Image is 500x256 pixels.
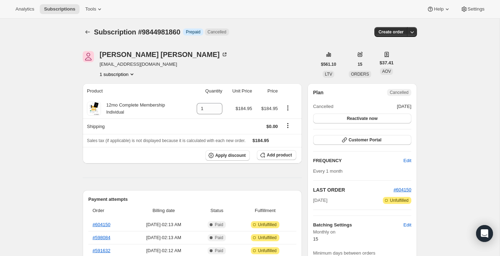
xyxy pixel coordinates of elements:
span: [DATE] [397,103,411,110]
button: 15 [353,59,366,69]
span: $561.10 [321,62,336,67]
span: Billing date [132,207,195,214]
span: [DATE] · 02:12 AM [132,247,195,254]
button: Subscriptions [83,27,93,37]
span: Unfulfilled [258,235,277,241]
h2: LAST ORDER [313,186,394,193]
span: [DATE] · 02:13 AM [132,221,195,228]
span: $184.95 [235,106,252,111]
button: Help [423,4,455,14]
span: Fulfillment [239,207,292,214]
span: Tools [85,6,96,12]
span: ORDERS [351,72,369,77]
span: Cancelled [208,29,226,35]
span: Prepaid [186,29,200,35]
span: Create order [379,29,404,35]
span: Cancelled [313,103,334,110]
span: LTV [325,72,332,77]
span: Analytics [15,6,34,12]
span: Unfulfilled [390,198,409,203]
span: Subscription #9844981860 [94,28,180,36]
th: Price [254,83,280,99]
button: Edit [399,219,416,231]
a: #591632 [93,248,110,253]
span: Paid [215,248,223,254]
span: Help [434,6,443,12]
span: Reactivate now [347,116,378,121]
span: Add product [267,152,292,158]
th: Shipping [83,119,187,134]
span: Customer Portal [349,137,381,143]
span: Sales tax (if applicable) is not displayed because it is calculated with each new order. [87,138,246,143]
div: 12mo Complete Membership [101,102,165,116]
span: $0.00 [266,124,278,129]
button: Customer Portal [313,135,411,145]
th: Order [88,203,130,218]
span: [DATE] · 02:13 AM [132,234,195,241]
h2: Payment attempts [88,196,296,203]
button: Product actions [100,71,135,78]
span: [DATE] [313,197,328,204]
span: Every 1 month [313,168,343,174]
span: Paid [215,235,223,241]
h6: Batching Settings [313,222,404,229]
th: Quantity [187,83,224,99]
h2: Plan [313,89,324,96]
button: Tools [81,4,107,14]
small: Individual [106,110,124,115]
span: Edit [404,222,411,229]
span: Status [200,207,234,214]
button: Add product [257,150,296,160]
span: $184.95 [261,106,278,111]
span: Apply discount [215,153,246,158]
div: Open Intercom Messenger [476,225,493,242]
span: Edit [404,157,411,164]
a: #604150 [393,187,411,192]
th: Product [83,83,187,99]
button: Settings [456,4,489,14]
th: Unit Price [224,83,254,99]
span: Cancelled [390,90,409,95]
span: [EMAIL_ADDRESS][DOMAIN_NAME] [100,61,228,68]
button: Subscriptions [40,4,80,14]
h2: FREQUENCY [313,157,404,164]
span: Settings [468,6,485,12]
span: $184.95 [253,138,269,143]
button: Apply discount [205,150,250,161]
button: Edit [399,155,416,166]
button: Analytics [11,4,38,14]
span: $37.41 [380,59,394,66]
span: Unfulfilled [258,222,277,228]
span: Subscriptions [44,6,75,12]
span: Tonya McClellen [83,51,94,62]
button: #604150 [393,186,411,193]
span: 15 [357,62,362,67]
span: 15 [313,236,318,242]
button: $561.10 [317,59,340,69]
span: Unfulfilled [258,248,277,254]
div: [PERSON_NAME] [PERSON_NAME] [100,51,228,58]
a: #604150 [93,222,110,227]
button: Product actions [282,104,293,112]
span: Paid [215,222,223,228]
span: AOV [382,69,391,74]
button: Reactivate now [313,114,411,123]
button: Shipping actions [282,122,293,129]
button: Create order [374,27,408,37]
a: #598084 [93,235,110,240]
span: Monthly on [313,229,411,236]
